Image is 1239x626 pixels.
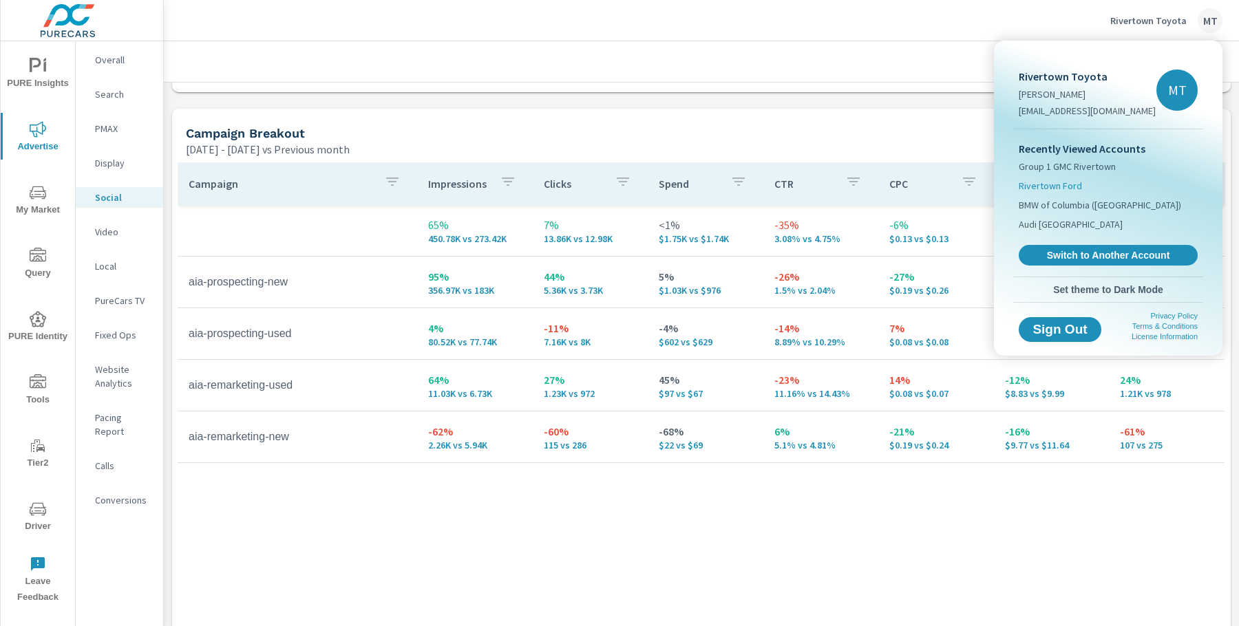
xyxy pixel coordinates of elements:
[1019,283,1198,296] span: Set theme to Dark Mode
[1132,332,1198,341] a: License Information
[1019,68,1156,85] p: Rivertown Toyota
[1019,104,1156,118] p: [EMAIL_ADDRESS][DOMAIN_NAME]
[1019,217,1123,231] span: Audi [GEOGRAPHIC_DATA]
[1156,69,1198,111] div: MT
[1019,245,1198,266] a: Switch to Another Account
[1019,160,1116,173] span: Group 1 GMC Rivertown
[1132,322,1198,330] a: Terms & Conditions
[1019,87,1156,101] p: [PERSON_NAME]
[1019,140,1198,157] p: Recently Viewed Accounts
[1019,317,1101,342] button: Sign Out
[1030,323,1090,336] span: Sign Out
[1013,277,1203,302] button: Set theme to Dark Mode
[1151,312,1198,320] a: Privacy Policy
[1019,179,1082,193] span: Rivertown Ford
[1019,198,1181,212] span: BMW of Columbia ([GEOGRAPHIC_DATA])
[1026,249,1190,261] span: Switch to Another Account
